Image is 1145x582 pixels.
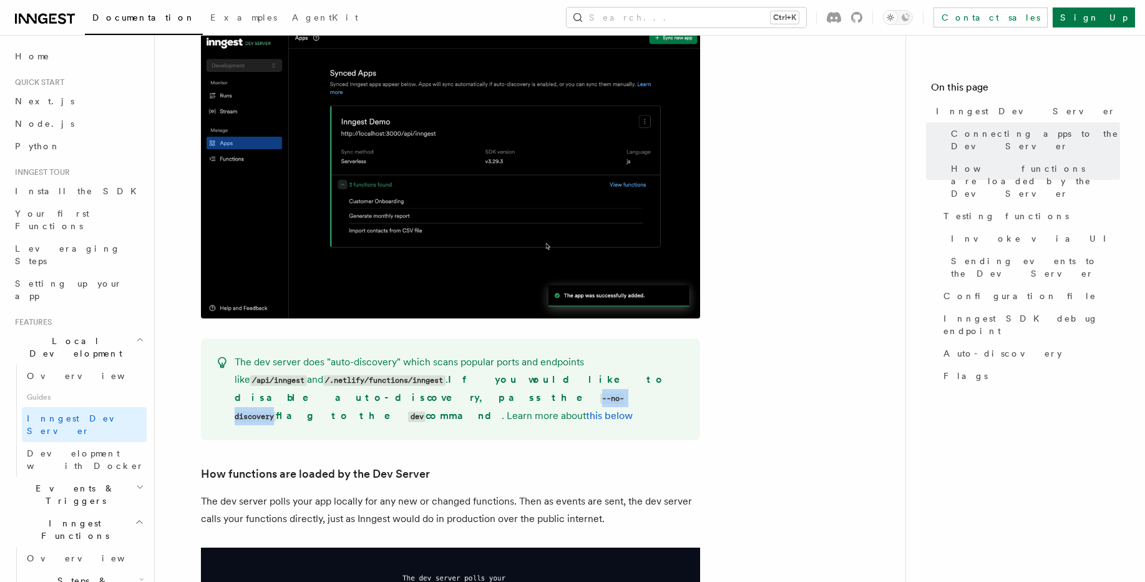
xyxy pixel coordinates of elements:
[931,80,1120,100] h4: On this page
[938,365,1120,387] a: Flags
[203,4,285,34] a: Examples
[15,279,122,301] span: Setting up your app
[15,209,89,231] span: Your first Functions
[10,317,52,327] span: Features
[22,365,147,387] a: Overview
[15,96,74,106] span: Next.js
[10,180,147,202] a: Install the SDK
[22,407,147,442] a: Inngest Dev Server
[323,375,446,386] code: /.netlify/functions/inngest
[210,12,277,22] span: Examples
[938,307,1120,342] a: Inngest SDK debug endpoint
[943,290,1096,302] span: Configuration file
[10,90,147,112] a: Next.js
[15,186,144,196] span: Install the SDK
[10,365,147,477] div: Local Development
[883,10,913,25] button: Toggle dark mode
[10,77,64,87] span: Quick start
[10,330,147,365] button: Local Development
[27,413,134,436] span: Inngest Dev Server
[951,127,1120,152] span: Connecting apps to the Dev Server
[85,4,203,35] a: Documentation
[10,237,147,272] a: Leveraging Steps
[15,244,120,266] span: Leveraging Steps
[408,412,426,422] code: dev
[10,482,136,507] span: Events & Triggers
[235,393,625,422] code: --no-discovery
[92,12,195,22] span: Documentation
[292,12,358,22] span: AgentKit
[285,4,366,34] a: AgentKit
[15,119,74,129] span: Node.js
[235,373,666,422] strong: If you would like to disable auto-discovery, pass the flag to the command
[931,100,1120,122] a: Inngest Dev Server
[943,210,1069,222] span: Testing functions
[10,112,147,135] a: Node.js
[951,162,1120,200] span: How functions are loaded by the Dev Server
[22,547,147,570] a: Overview
[938,342,1120,365] a: Auto-discovery
[938,205,1120,227] a: Testing functions
[1053,7,1135,27] a: Sign Up
[943,347,1062,360] span: Auto-discovery
[27,448,144,471] span: Development with Docker
[201,493,700,528] p: The dev server polls your app locally for any new or changed functions. Then as events are sent, ...
[946,250,1120,285] a: Sending events to the Dev Server
[15,141,61,151] span: Python
[201,465,430,483] a: How functions are loaded by the Dev Server
[586,410,633,422] a: this below
[933,7,1048,27] a: Contact sales
[10,135,147,157] a: Python
[10,45,147,67] a: Home
[10,202,147,237] a: Your first Functions
[951,255,1120,280] span: Sending events to the Dev Server
[10,477,147,512] button: Events & Triggers
[10,272,147,307] a: Setting up your app
[15,50,50,62] span: Home
[27,553,155,563] span: Overview
[938,285,1120,307] a: Configuration file
[936,105,1116,117] span: Inngest Dev Server
[943,370,988,382] span: Flags
[10,335,136,360] span: Local Development
[250,375,307,386] code: /api/inngest
[946,122,1120,157] a: Connecting apps to the Dev Server
[235,353,685,425] p: The dev server does "auto-discovery" which scans popular ports and endpoints like and . . Learn m...
[946,157,1120,205] a: How functions are loaded by the Dev Server
[771,11,799,24] kbd: Ctrl+K
[27,371,155,381] span: Overview
[22,442,147,477] a: Development with Docker
[946,227,1120,250] a: Invoke via UI
[943,312,1120,337] span: Inngest SDK debug endpoint
[10,517,135,542] span: Inngest Functions
[567,7,806,27] button: Search...Ctrl+K
[10,512,147,547] button: Inngest Functions
[22,387,147,407] span: Guides
[951,232,1117,245] span: Invoke via UI
[10,167,70,177] span: Inngest tour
